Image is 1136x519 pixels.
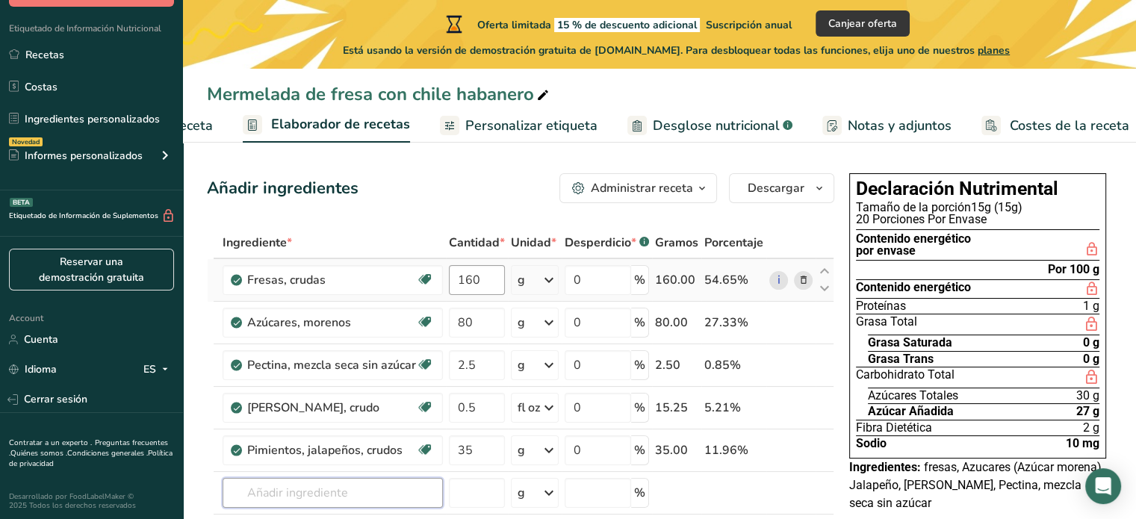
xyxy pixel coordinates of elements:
[1083,353,1099,365] span: 0 g
[559,173,717,203] button: Administrar receta
[207,81,552,108] div: Mermelada de fresa con chile habanero
[9,148,143,164] div: Informes personalizados
[9,438,92,448] a: Contratar a un experto .
[627,109,792,143] a: Desglose nutricional
[247,399,416,417] div: [PERSON_NAME], crudo
[978,43,1010,58] span: planes
[518,399,540,417] div: fl oz
[554,18,700,32] span: 15 % de descuento adicional
[704,234,763,252] span: Porcentaje
[653,116,780,136] span: Desglose nutricional
[704,356,763,374] div: 0.85%
[465,116,598,136] span: Personalizar etiqueta
[223,478,443,508] input: Añadir ingrediente
[143,361,174,379] div: ES
[655,234,698,252] span: Gramos
[1083,422,1099,434] span: 2 g
[704,399,763,417] div: 5.21%
[856,316,917,333] span: Grasa Total
[655,356,698,374] div: 2.50
[10,198,33,207] div: BETA
[868,353,934,365] span: Grasa Trans
[518,271,525,289] div: g
[1066,438,1099,450] span: 10 mg
[655,441,698,459] div: 35.00
[856,300,906,312] span: Proteínas
[856,202,1099,214] div: 15g (15g)
[243,108,410,143] a: Elaborador de recetas
[518,484,525,502] div: g
[856,233,971,258] div: Contenido energético por envase
[247,356,416,374] div: Pectina, mezcla seca sin azúcar
[1076,390,1099,402] span: 30 g
[816,10,910,37] button: Canjear oferta
[443,15,792,33] div: Oferta limitada
[247,441,416,459] div: Pimientos, jalapeños, crudos
[67,448,148,459] a: Condiciones generales .
[655,271,698,289] div: 160.00
[1083,337,1099,349] span: 0 g
[868,390,958,402] span: Azúcares Totales
[1010,116,1129,136] span: Costes de la receta
[1076,405,1099,417] span: 27 g
[706,18,792,32] span: Suscripción anual
[849,460,1104,510] span: fresas, Azucares (Azúcar morena), Jalapeño, [PERSON_NAME], Pectina, mezcla seca sin azúcar
[849,460,921,474] span: Ingredientes:
[655,314,698,332] div: 80.00
[591,179,693,197] div: Administrar receta
[518,356,525,374] div: g
[856,369,955,386] span: Carbohidrato Total
[565,234,649,252] div: Desperdicio
[1085,468,1121,504] div: Open Intercom Messenger
[868,337,952,349] span: Grasa Saturada
[271,114,410,134] span: Elaborador de recetas
[848,116,952,136] span: Notas y adjuntos
[856,214,1099,226] div: 20 Porciones Por Envase
[856,200,971,214] span: Tamaño de la porción
[1048,264,1099,276] div: Por 100 g
[729,173,834,203] button: Descargar
[856,438,887,450] span: Sodio
[9,137,43,146] div: Novedad
[449,234,505,252] span: Cantidad
[655,399,698,417] div: 15.25
[518,441,525,459] div: g
[981,109,1129,143] a: Costes de la receta
[343,43,1010,58] span: Está usando la versión de demostración gratuita de [DOMAIN_NAME]. Para desbloquear todas las func...
[822,109,952,143] a: Notas y adjuntos
[247,314,416,332] div: Azúcares, morenos
[9,492,174,510] div: Desarrollado por FoodLabelMaker © 2025 Todos los derechos reservados
[704,314,763,332] div: 27.33%
[518,314,525,332] div: g
[223,234,292,252] span: Ingrediente
[748,179,804,197] span: Descargar
[10,448,67,459] a: Quiénes somos .
[769,271,788,290] a: i
[828,16,897,31] span: Canjear oferta
[207,176,359,201] div: Añadir ingredientes
[247,271,416,289] div: Fresas, crudas
[9,448,173,469] a: Política de privacidad
[440,109,598,143] a: Personalizar etiqueta
[856,422,932,434] span: Fibra Dietética
[1083,300,1099,312] span: 1 g
[9,438,168,459] a: Preguntas frecuentes .
[868,405,954,417] span: Azúcar Añadida
[9,249,174,290] a: Reservar una demostración gratuita
[704,271,763,289] div: 54.65%
[511,234,556,252] span: Unidad
[856,282,971,296] span: Contenido energético
[856,180,1099,199] h1: Declaración Nutrimental
[9,356,57,382] a: Idioma
[704,441,763,459] div: 11.96%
